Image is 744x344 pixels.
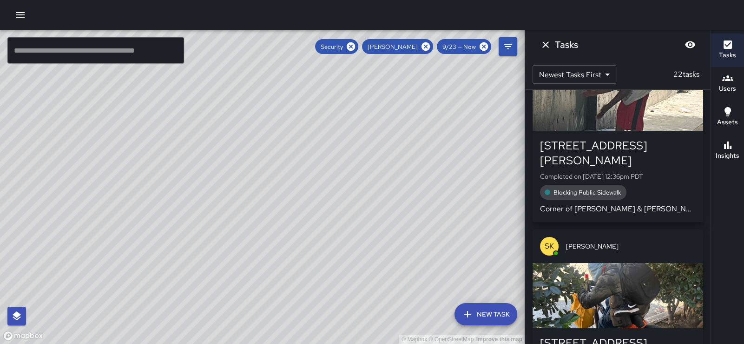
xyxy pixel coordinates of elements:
[681,35,699,54] button: Blur
[315,39,358,54] div: Security
[437,43,481,51] span: 9/23 — Now
[566,242,696,251] span: [PERSON_NAME]
[555,37,578,52] h6: Tasks
[454,303,517,325] button: New Task
[716,151,739,161] h6: Insights
[540,138,696,168] div: [STREET_ADDRESS][PERSON_NAME]
[499,37,517,56] button: Filters
[548,189,626,196] span: Blocking Public Sidewalk
[711,67,744,101] button: Users
[362,39,433,54] div: [PERSON_NAME]
[717,117,738,128] h6: Assets
[362,43,423,51] span: [PERSON_NAME]
[540,172,696,181] p: Completed on [DATE] 12:36pm PDT
[536,35,555,54] button: Dismiss
[711,134,744,168] button: Insights
[670,69,703,80] p: 22 tasks
[540,203,696,215] p: Corner of [PERSON_NAME] & [PERSON_NAME] [DEMOGRAPHIC_DATA] adult blocking sidewalk and showing si...
[719,50,736,61] h6: Tasks
[711,101,744,134] button: Assets
[533,32,703,222] button: SK[PERSON_NAME][STREET_ADDRESS][PERSON_NAME]Completed on [DATE] 12:36pm PDTBlocking Public Sidewa...
[437,39,491,54] div: 9/23 — Now
[315,43,349,51] span: Security
[711,34,744,67] button: Tasks
[533,65,616,84] div: Newest Tasks First
[719,84,736,94] h6: Users
[545,241,554,252] p: SK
